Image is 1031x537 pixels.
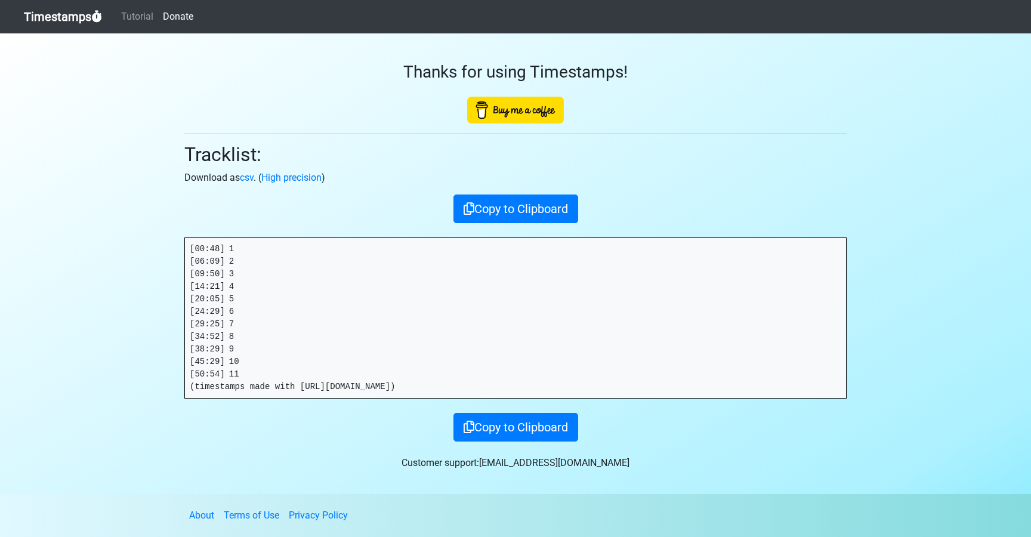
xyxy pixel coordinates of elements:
a: Tutorial [116,5,158,29]
p: Download as . ( ) [184,171,847,185]
a: Donate [158,5,198,29]
h3: Thanks for using Timestamps! [184,62,847,82]
a: High precision [261,172,322,183]
img: Buy Me A Coffee [467,97,564,124]
a: About [189,510,214,521]
pre: [00:48] 1 [06:09] 2 [09:50] 3 [14:21] 4 [20:05] 5 [24:29] 6 [29:25] 7 [34:52] 8 [38:29] 9 [45:29]... [185,238,846,398]
a: Privacy Policy [289,510,348,521]
a: Terms of Use [224,510,279,521]
a: Timestamps [24,5,102,29]
a: csv [240,172,254,183]
button: Copy to Clipboard [453,413,578,442]
h2: Tracklist: [184,143,847,166]
button: Copy to Clipboard [453,195,578,223]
